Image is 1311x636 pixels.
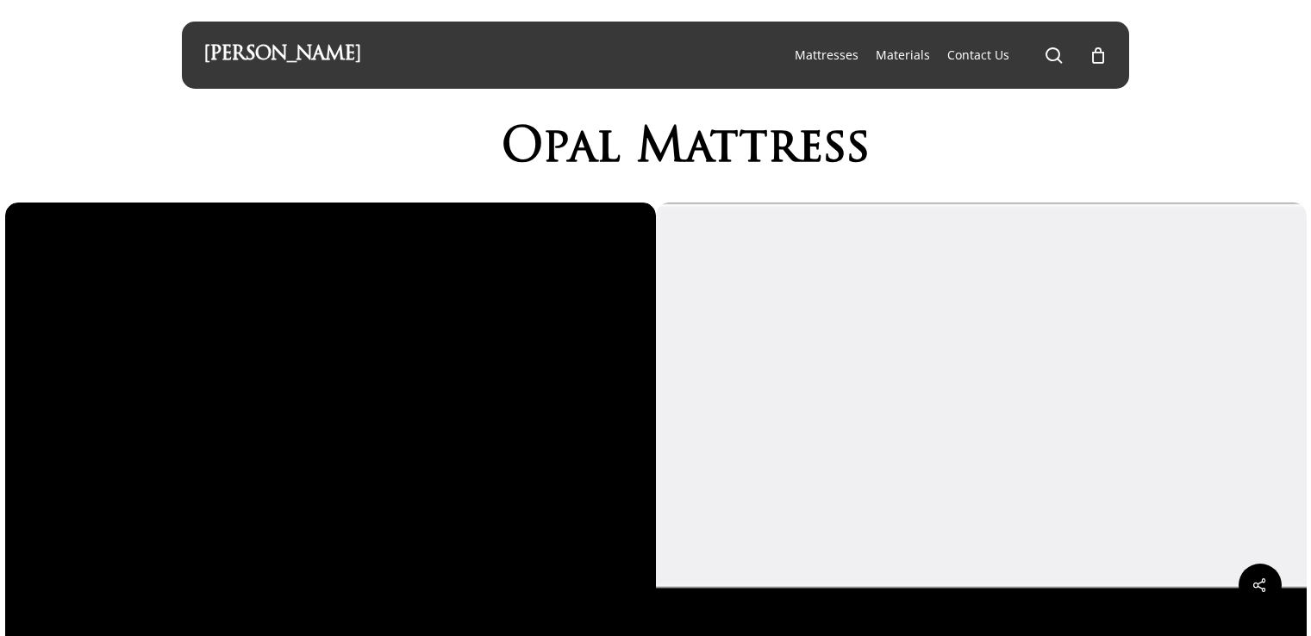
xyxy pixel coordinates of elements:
[795,47,858,63] span: Mattresses
[876,47,930,64] a: Materials
[947,47,1009,63] span: Contact Us
[876,47,930,63] span: Materials
[947,47,1009,64] a: Contact Us
[786,22,1108,89] nav: Main Menu
[203,46,361,65] a: [PERSON_NAME]
[1089,46,1108,65] a: Cart
[242,123,1130,177] h1: Opal Mattress
[795,47,858,64] a: Mattresses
